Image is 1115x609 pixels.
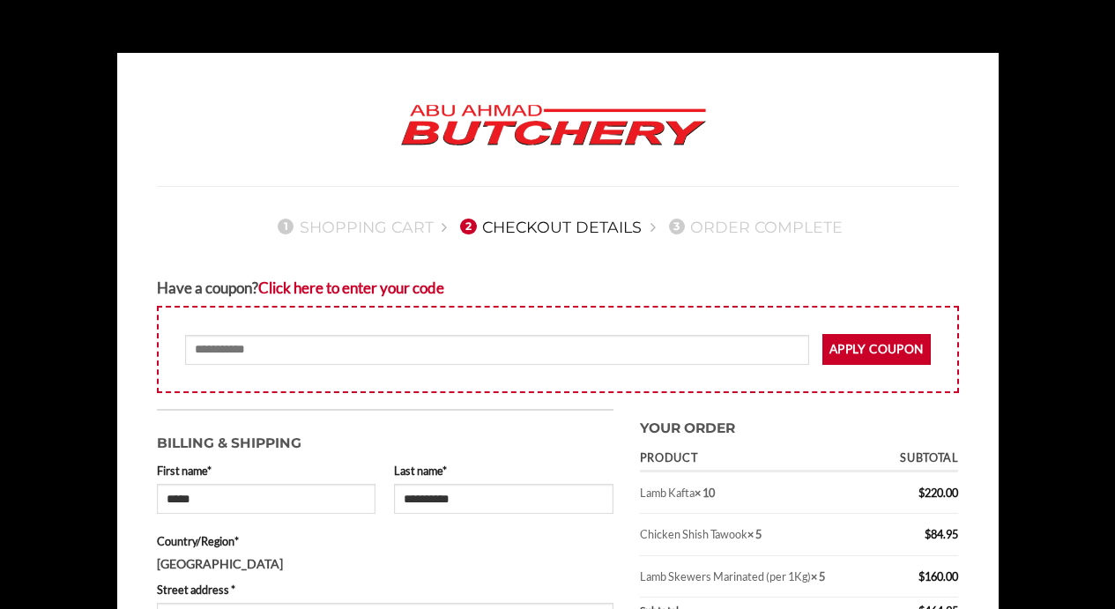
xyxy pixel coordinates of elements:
strong: [GEOGRAPHIC_DATA] [157,556,283,571]
th: Product [640,447,879,472]
h3: Billing & Shipping [157,424,613,455]
span: $ [918,569,925,583]
h3: Your order [640,409,959,440]
nav: Checkout steps [157,204,959,249]
button: Apply coupon [822,334,931,365]
label: Country/Region [157,532,613,550]
strong: × 5 [747,527,762,541]
span: $ [918,486,925,500]
label: Last name [394,462,613,479]
span: $ [925,527,931,541]
div: Have a coupon? [157,276,959,300]
bdi: 220.00 [918,486,958,500]
a: 1Shopping Cart [272,218,434,236]
span: 1 [278,219,294,234]
td: Chicken Shish Tawook [640,514,879,555]
label: First name [157,462,376,479]
img: Abu Ahmad Butchery [386,93,721,160]
td: Lamb Kafta [640,472,879,514]
strong: × 5 [811,569,825,583]
td: Lamb Skewers Marinated (per 1Kg) [640,556,879,598]
span: 2 [460,219,476,234]
iframe: chat widget [1041,538,1097,591]
bdi: 160.00 [918,569,958,583]
bdi: 84.95 [925,527,958,541]
a: 2Checkout details [455,218,642,236]
strong: × 10 [695,486,715,500]
a: Enter your coupon code [258,279,444,297]
th: Subtotal [879,447,959,472]
label: Street address [157,581,613,598]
